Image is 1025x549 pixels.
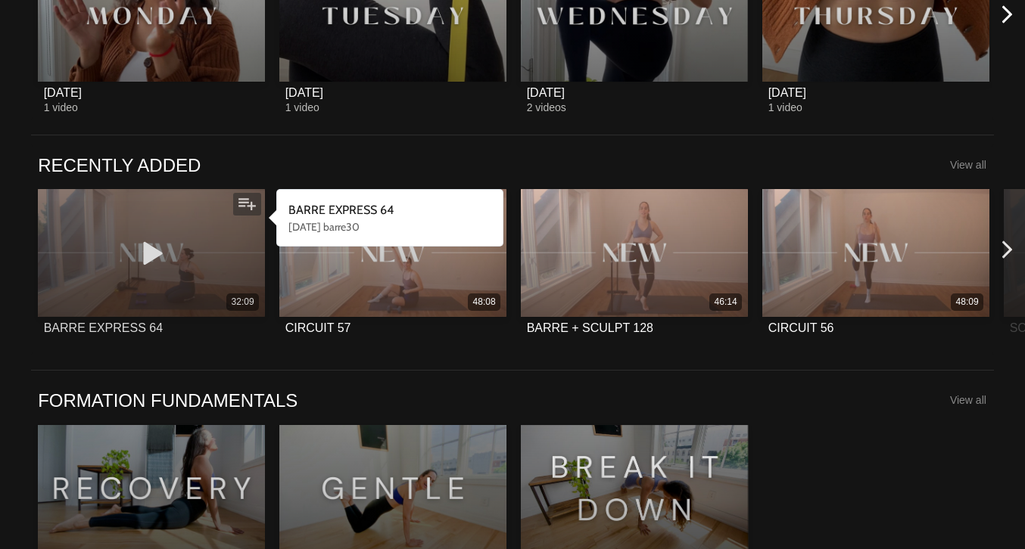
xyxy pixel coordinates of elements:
div: [DATE] [527,85,565,100]
strong: BARRE EXPRESS 64 [288,203,394,217]
div: CIRCUIT 56 [768,321,834,335]
a: RECENTLY ADDED [38,154,201,177]
span: 2 videos [527,101,566,113]
div: BARRE + SCULPT 128 [527,321,653,335]
a: BARRE EXPRESS 6432:09BARRE EXPRESS 64 [38,189,265,349]
div: [DATE] [768,85,806,100]
div: 46:14 [715,296,737,309]
a: CIRCUIT 5648:09CIRCUIT 56 [762,189,989,349]
a: BARRE + SCULPT 12846:14BARRE + SCULPT 128 [521,189,748,349]
div: [DATE] barre30 [288,219,491,234]
div: [DATE] [44,85,82,100]
a: FORMATION FUNDAMENTALS [38,389,298,412]
div: CIRCUIT 57 [285,321,351,335]
button: Add to my list [233,193,261,216]
span: 1 video [285,101,319,113]
a: View all [950,159,986,171]
div: [DATE] [285,85,323,100]
div: 32:09 [232,296,254,309]
div: 48:08 [473,296,496,309]
span: 1 video [44,101,78,113]
span: 1 video [768,101,802,113]
a: View all [950,394,986,406]
div: BARRE EXPRESS 64 [44,321,163,335]
div: 48:09 [956,296,979,309]
a: CIRCUIT 5748:08CIRCUIT 57 [279,189,506,349]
